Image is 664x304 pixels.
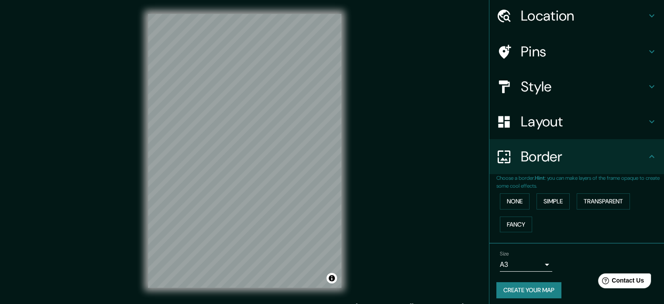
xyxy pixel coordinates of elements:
div: Border [489,139,664,174]
iframe: Help widget launcher [586,270,654,294]
label: Size [500,250,509,258]
button: Fancy [500,217,532,233]
button: None [500,193,530,210]
button: Simple [537,193,570,210]
div: Style [489,69,664,104]
div: Layout [489,104,664,139]
div: Pins [489,34,664,69]
canvas: Map [148,14,341,288]
button: Toggle attribution [327,273,337,283]
h4: Style [521,78,647,95]
button: Transparent [577,193,630,210]
h4: Location [521,7,647,24]
h4: Layout [521,113,647,130]
button: Create your map [496,282,561,298]
p: Choose a border. : you can make layers of the frame opaque to create some cool effects. [496,174,664,190]
b: Hint [535,175,545,182]
div: A3 [500,258,552,272]
h4: Pins [521,43,647,60]
h4: Border [521,148,647,165]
